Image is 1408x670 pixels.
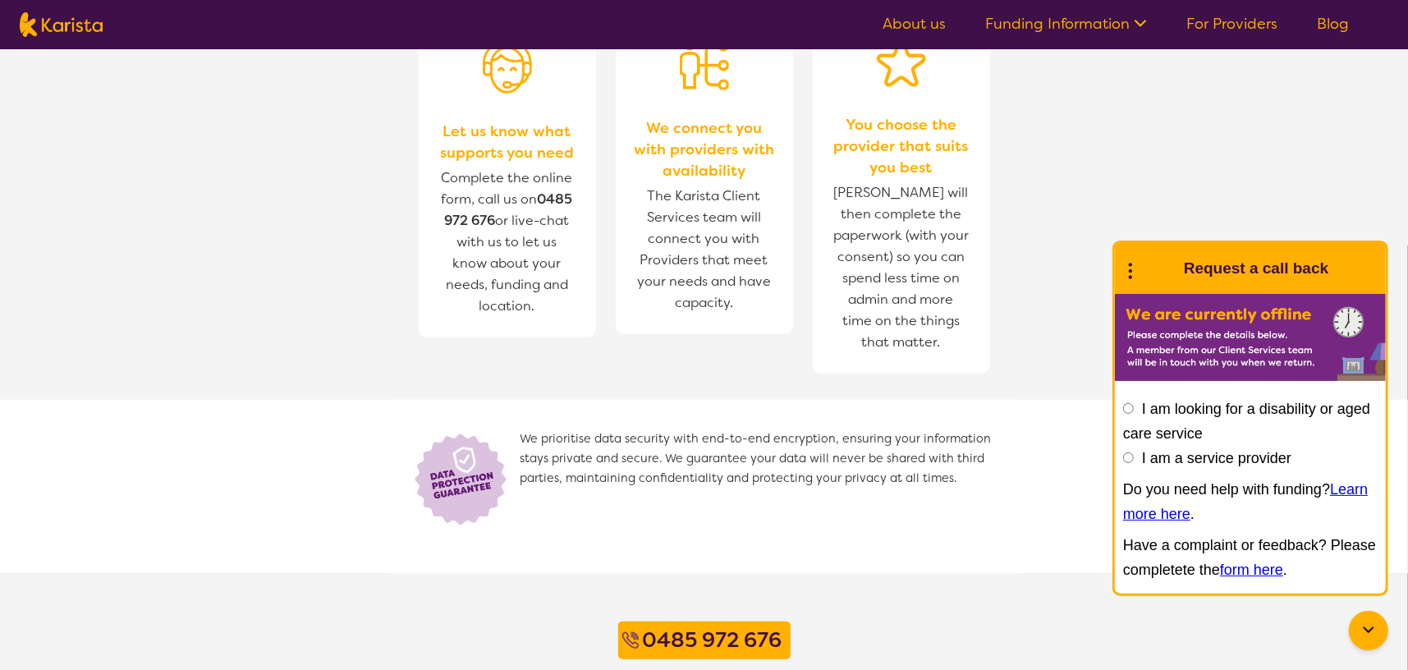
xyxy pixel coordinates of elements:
[643,626,782,654] b: 0485 972 676
[521,429,1000,528] span: We prioritise data security with end-to-end encryption, ensuring your information stays private a...
[20,12,103,37] img: Karista logo
[442,169,573,314] span: Complete the online form, call us on or live-chat with us to let us know about your needs, fundin...
[1123,533,1378,582] p: Have a complaint or feedback? Please completete the .
[1123,401,1370,442] label: I am looking for a disability or aged care service
[1186,14,1277,34] a: For Providers
[1184,256,1328,281] h1: Request a call back
[1220,562,1283,578] a: form here
[632,181,777,318] span: The Karista Client Services team will connect you with Providers that meet your needs and have ca...
[1142,450,1291,466] label: I am a service provider
[622,632,639,649] img: Call icon
[877,39,926,87] img: Star icon
[829,178,974,357] span: [PERSON_NAME] will then complete the paperwork (with your consent) so you can spend less time on ...
[1317,14,1349,34] a: Blog
[680,39,729,90] img: Person being matched to services icon
[883,14,946,34] a: About us
[1141,252,1174,285] img: Karista
[1115,294,1386,381] img: Karista offline chat form to request call back
[1123,477,1378,526] p: Do you need help with funding? .
[639,626,787,655] a: 0485 972 676
[435,121,580,163] span: Let us know what supports you need
[829,114,974,178] span: You choose the provider that suits you best
[632,117,777,181] span: We connect you with providers with availability
[409,429,521,528] img: Lock icon
[985,14,1147,34] a: Funding Information
[483,39,532,94] img: Person with headset icon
